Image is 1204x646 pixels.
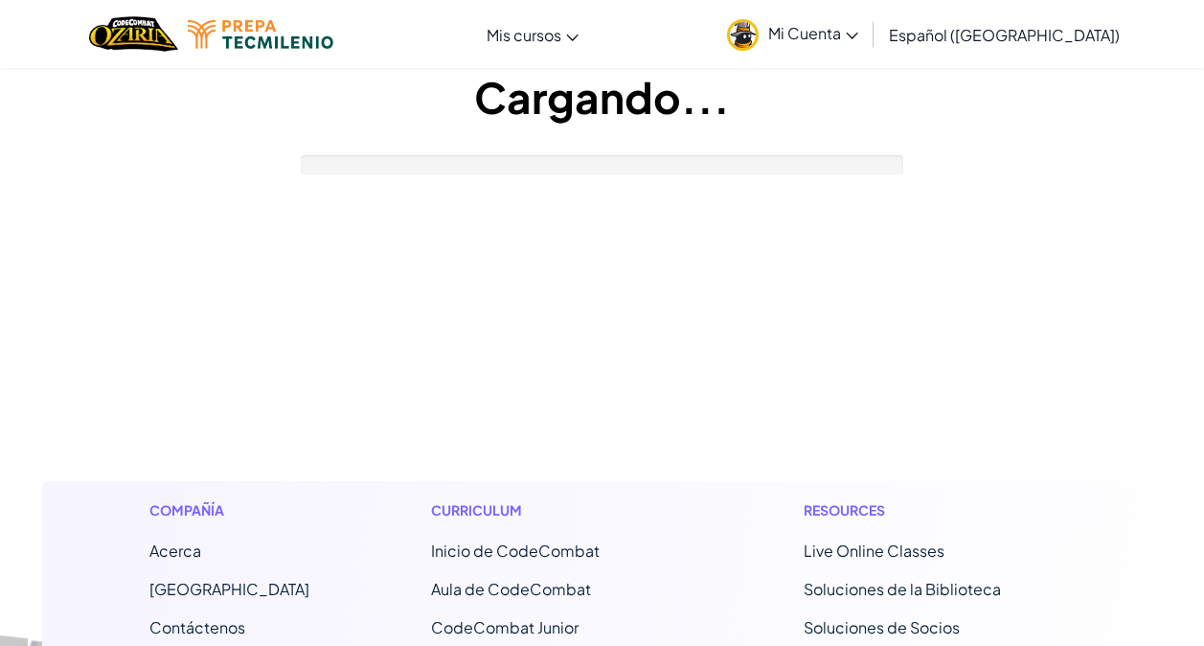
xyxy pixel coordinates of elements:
[804,617,960,637] a: Soluciones de Socios
[477,9,588,60] a: Mis cursos
[727,19,759,51] img: avatar
[149,579,309,599] a: [GEOGRAPHIC_DATA]
[431,617,579,637] a: CodeCombat Junior
[879,9,1129,60] a: Español ([GEOGRAPHIC_DATA])
[431,541,600,561] span: Inicio de CodeCombat
[804,500,1056,520] h1: Resources
[804,541,944,561] a: Live Online Classes
[889,25,1120,45] span: Español ([GEOGRAPHIC_DATA])
[768,23,858,43] span: Mi Cuenta
[149,541,201,561] a: Acerca
[149,617,245,637] span: Contáctenos
[717,4,868,64] a: Mi Cuenta
[431,500,683,520] h1: Curriculum
[487,25,561,45] span: Mis cursos
[89,14,178,54] a: Ozaria by CodeCombat logo
[431,579,591,599] a: Aula de CodeCombat
[89,14,178,54] img: Home
[188,20,333,49] img: Tecmilenio logo
[804,579,1001,599] a: Soluciones de la Biblioteca
[149,500,309,520] h1: Compañía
